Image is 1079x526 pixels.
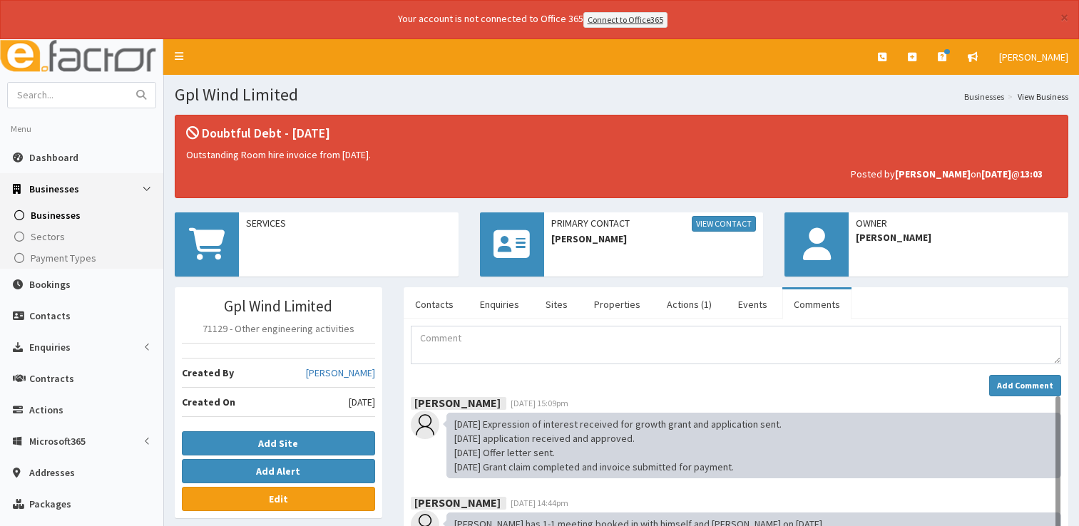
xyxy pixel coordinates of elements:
[782,289,852,319] a: Comments
[182,321,375,336] p: 71129 - Other engineering activities
[981,167,1011,180] b: [DATE]
[4,205,163,226] a: Businesses
[269,493,288,505] b: Edit
[29,466,75,479] span: Addresses
[414,395,501,409] b: [PERSON_NAME]
[31,230,65,243] span: Sectors
[511,497,568,508] span: [DATE] 14:44pm
[988,39,1079,75] a: [PERSON_NAME]
[4,226,163,247] a: Sectors
[182,366,234,379] b: Created By
[895,167,971,180] b: [PERSON_NAME]
[182,298,375,314] h3: Gpl Wind Limited
[583,12,668,28] a: Connect to Office365
[404,289,465,319] a: Contacts
[551,232,757,246] span: [PERSON_NAME]
[511,398,568,408] span: [DATE] 15:09pm
[182,487,375,511] a: Edit
[202,125,282,141] span: Doubtful Debt
[692,216,756,232] a: View Contact
[414,495,501,509] b: [PERSON_NAME]
[29,278,71,291] span: Bookings
[186,169,1043,180] h5: Posted by on @
[31,209,81,222] span: Businesses
[534,289,579,319] a: Sites
[29,341,71,354] span: Enquiries
[256,465,300,478] b: Add Alert
[856,230,1061,244] span: [PERSON_NAME]
[29,435,86,448] span: Microsoft365
[306,366,375,380] a: [PERSON_NAME]
[655,289,723,319] a: Actions (1)
[116,11,950,28] div: Your account is not connected to Office 365
[1020,167,1043,180] b: 13:03
[186,148,1043,162] p: Outstanding Room hire invoice from [DATE].
[999,51,1068,63] span: [PERSON_NAME]
[175,86,1068,104] h1: Gpl Wind Limited
[8,83,128,108] input: Search...
[29,309,71,322] span: Contacts
[285,125,330,141] span: - [DATE]
[246,216,451,230] span: Services
[989,375,1061,396] button: Add Comment
[964,91,1004,103] a: Businesses
[29,403,63,416] span: Actions
[349,395,375,409] span: [DATE]
[31,252,96,264] span: Payment Types
[551,216,757,232] span: Primary Contact
[29,497,71,510] span: Packages
[182,396,235,408] b: Created On
[182,459,375,483] button: Add Alert
[411,326,1061,364] textarea: Comment
[727,289,779,319] a: Events
[29,372,74,385] span: Contracts
[856,216,1061,230] span: Owner
[29,182,79,195] span: Businesses
[446,413,1061,478] div: [DATE] Expression of interest received for growth grant and application sent. [DATE] application ...
[583,289,652,319] a: Properties
[29,151,78,164] span: Dashboard
[258,437,298,450] b: Add Site
[1060,10,1068,25] button: ×
[4,247,163,269] a: Payment Types
[997,380,1053,391] strong: Add Comment
[1004,91,1068,103] li: View Business
[469,289,531,319] a: Enquiries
